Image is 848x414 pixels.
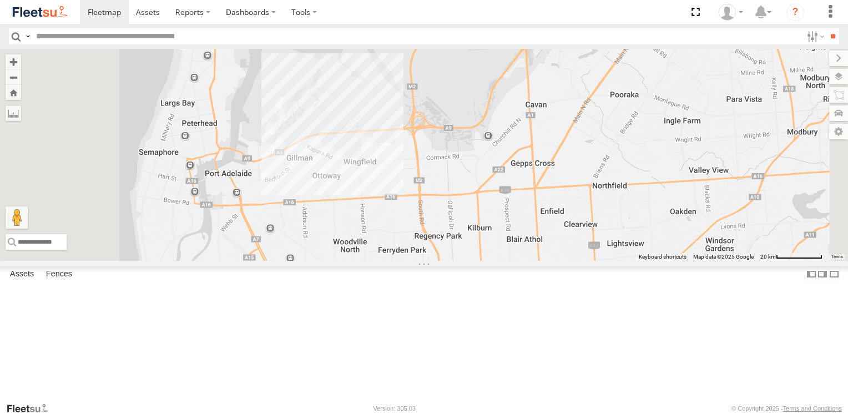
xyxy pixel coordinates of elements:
button: Zoom in [6,54,21,69]
label: Fences [41,267,78,282]
label: Search Filter Options [802,28,826,44]
label: Dock Summary Table to the Left [806,266,817,282]
button: Zoom Home [6,85,21,100]
div: Arb Quin [715,4,747,21]
button: Drag Pegman onto the map to open Street View [6,206,28,229]
button: Zoom out [6,69,21,85]
a: Terms [831,254,843,259]
span: 20 km [760,254,776,260]
label: Assets [4,267,39,282]
div: Version: 305.03 [373,405,416,412]
button: Keyboard shortcuts [639,253,687,261]
button: Map Scale: 20 km per 80 pixels [757,253,826,261]
label: Measure [6,105,21,121]
a: Visit our Website [6,403,57,414]
span: Map data ©2025 Google [693,254,754,260]
label: Hide Summary Table [829,266,840,282]
i: ? [786,3,804,21]
img: fleetsu-logo-horizontal.svg [11,4,69,19]
label: Map Settings [829,124,848,139]
label: Dock Summary Table to the Right [817,266,828,282]
div: © Copyright 2025 - [731,405,842,412]
label: Search Query [23,28,32,44]
a: Terms and Conditions [783,405,842,412]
